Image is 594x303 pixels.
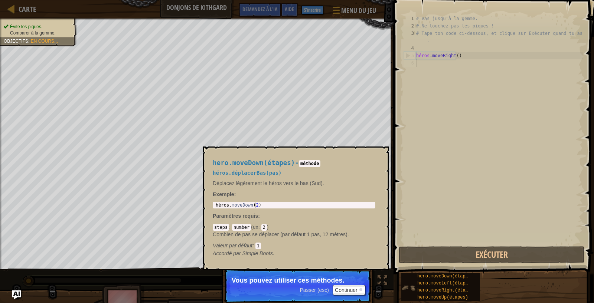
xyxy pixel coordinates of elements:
[295,159,299,167] font: -
[417,295,468,300] font: hero.moveUp(étapes)
[4,24,71,30] li: Évite les piques.
[19,4,36,14] font: Carte
[213,213,258,219] font: Paramètres requis
[327,3,381,20] button: Menu du jeu
[411,16,414,21] font: 1
[28,39,29,44] font: :
[4,30,71,36] li: Comparer à la gemme.
[399,246,585,263] button: Exécuter
[213,191,234,197] font: Exemple
[417,274,473,279] font: hero.moveDown(étapes)
[12,290,21,299] button: Demandez à l'IA
[285,6,294,13] font: Aide
[242,250,274,256] font: Simple Boots.
[213,180,324,186] font: Déplacez légèrement le héros vers le bas (Sud).
[4,39,28,44] font: Objectifs
[304,7,321,13] font: S'inscrire
[31,39,58,44] font: en cours...
[267,224,269,230] font: )
[213,243,252,248] font: Valeur par défaut
[251,224,253,230] font: (
[255,243,261,249] code: 1
[239,3,281,17] button: Demandez à l'IA
[242,6,277,13] font: Demandez à l'IA
[261,224,267,231] code: 2
[411,31,414,36] font: 3
[10,24,42,29] font: Évite les piques.
[15,4,36,14] a: Carte
[252,243,254,248] font: :
[253,224,258,230] font: ex
[232,224,251,231] code: number
[335,287,358,293] font: Continuer
[411,46,414,51] font: 4
[417,281,473,286] font: hero.moveLeft(étapes)
[234,191,236,197] font: :
[213,170,281,176] font: héros.déplacerBas(pas)
[411,23,414,29] font: 2
[411,53,414,58] font: 5
[10,30,56,36] font: Comparer à la gemme.
[229,224,231,230] font: :
[213,224,229,231] code: steps
[401,281,415,295] img: portrait.png
[299,160,321,167] code: méthode
[213,231,349,237] font: Combien de pas se déplacer (par défaut 1 pas, 12 mètres).
[258,213,260,219] font: :
[213,250,241,256] font: Accordé par
[333,285,365,295] button: Continuer
[341,6,376,15] font: Menu du jeu
[232,277,345,284] font: Vous pouvez utiliser ces méthodes.
[411,60,414,66] font: 6
[417,288,476,293] font: hero.moveRight(étapes)
[301,6,323,14] button: S'inscrire
[213,159,295,167] font: hero.moveDown(étapes)
[300,287,329,293] font: Passer (esc)
[258,224,260,230] font: :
